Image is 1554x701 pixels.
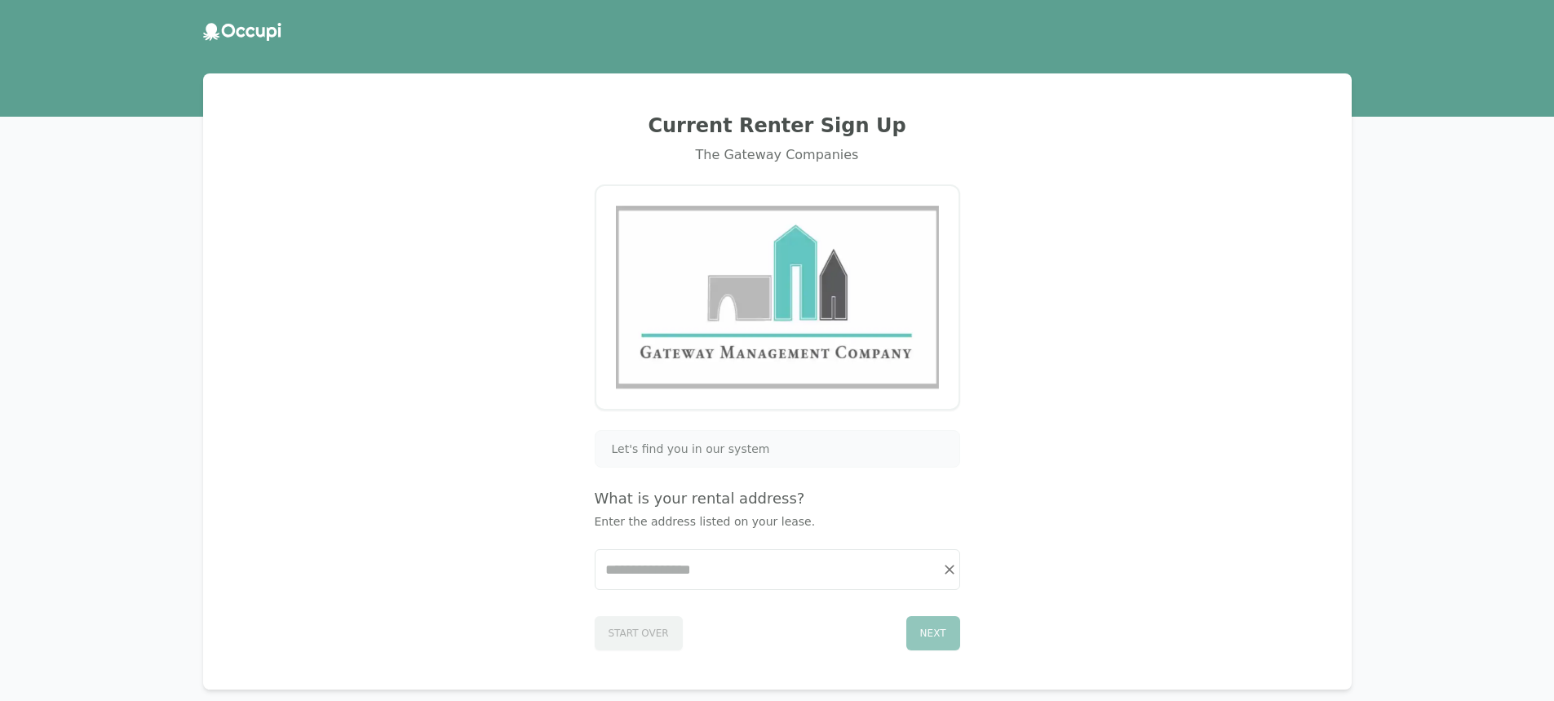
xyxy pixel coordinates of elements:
img: Gateway Management [616,206,939,389]
div: The Gateway Companies [223,145,1332,165]
button: Clear [938,558,961,581]
input: Start typing... [595,550,959,589]
span: Let's find you in our system [612,441,770,457]
p: Enter the address listed on your lease. [595,513,960,530]
h4: What is your rental address? [595,487,960,510]
h2: Current Renter Sign Up [223,113,1332,139]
